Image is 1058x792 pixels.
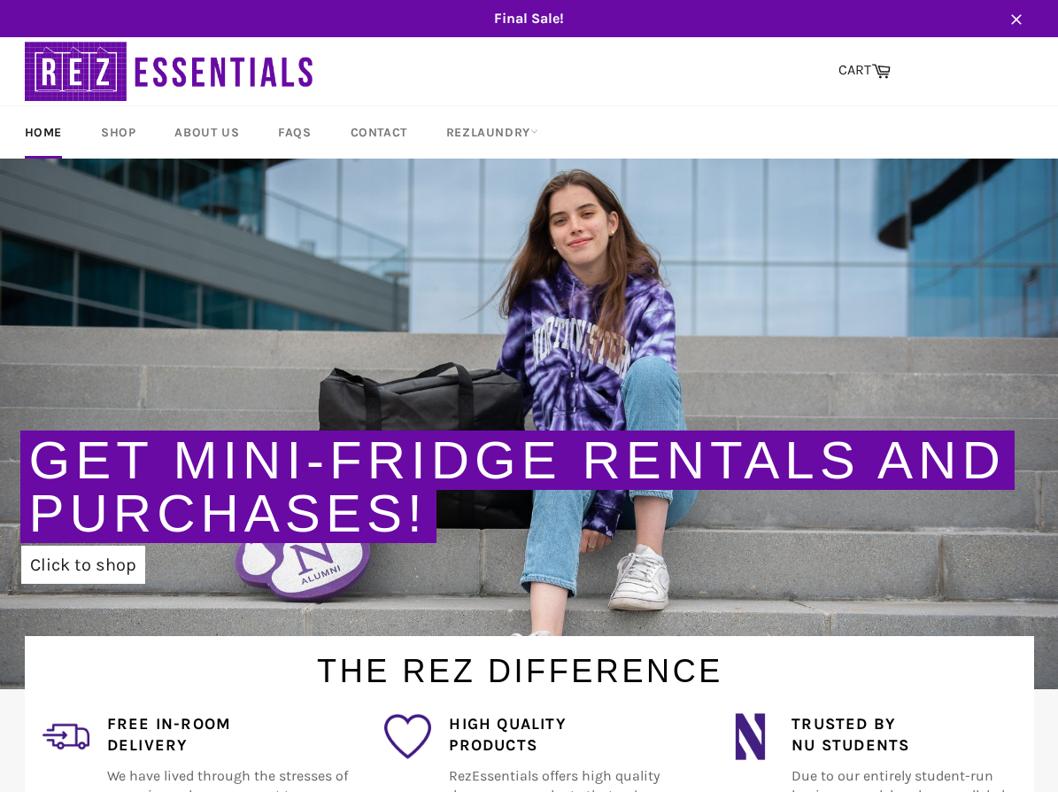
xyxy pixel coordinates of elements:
[260,106,328,159] a: FAQs
[25,37,317,105] img: RezEssentials
[830,52,900,89] a: CART
[157,106,257,159] a: About Us
[449,713,691,757] h4: High Quality Products
[333,106,425,159] a: Contact
[7,106,80,159] a: Home
[83,106,153,159] a: Shop
[21,546,145,584] a: Click to shop
[107,713,349,757] h4: Free In-Room Delivery
[429,106,556,159] a: RezLaundry
[29,431,1006,543] a: Get Mini-Fridge Rentals and Purchases!
[384,713,431,760] img: favorite_1.png
[792,713,1033,757] h4: Trusted by NU Students
[727,713,774,760] img: northwestern_wildcats_tiny.png
[42,713,89,760] img: delivery_2.png
[7,9,1052,28] span: Final Sale!
[7,636,1034,694] h1: The Rez Difference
